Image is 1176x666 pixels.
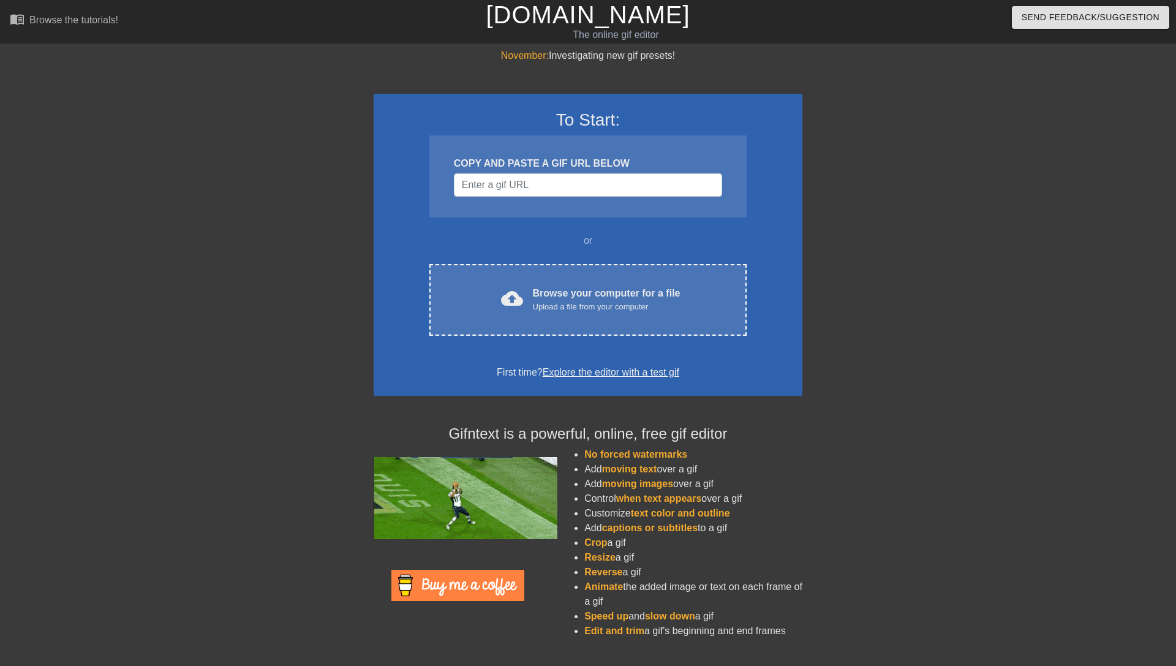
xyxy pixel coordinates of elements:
a: [DOMAIN_NAME] [486,1,690,28]
span: Send Feedback/Suggestion [1022,10,1159,25]
span: moving images [602,479,673,489]
span: Resize [584,552,616,562]
span: text color and outline [631,508,730,518]
li: Control over a gif [584,491,802,506]
span: Edit and trim [584,626,644,636]
li: Add over a gif [584,477,802,491]
span: captions or subtitles [602,523,698,533]
li: a gif's beginning and end frames [584,624,802,638]
a: Explore the editor with a test gif [543,367,679,377]
a: Browse the tutorials! [10,12,118,31]
div: COPY AND PASTE A GIF URL BELOW [454,156,722,171]
div: Browse the tutorials! [29,15,118,25]
h4: Gifntext is a powerful, online, free gif editor [374,425,802,443]
li: Add to a gif [584,521,802,535]
button: Send Feedback/Suggestion [1012,6,1169,29]
li: a gif [584,550,802,565]
span: cloud_upload [501,287,523,309]
li: a gif [584,565,802,580]
span: Crop [584,537,607,548]
li: Add over a gif [584,462,802,477]
img: football_small.gif [374,457,557,539]
span: Reverse [584,567,622,577]
div: Investigating new gif presets! [374,48,802,63]
span: No forced watermarks [584,449,687,460]
li: a gif [584,535,802,550]
span: menu_book [10,12,24,26]
span: November: [501,50,549,61]
img: Buy Me A Coffee [391,570,524,601]
input: Username [454,173,722,197]
span: when text appears [616,493,702,504]
div: First time? [390,365,786,380]
div: Upload a file from your computer [533,301,680,313]
li: Customize [584,506,802,521]
span: moving text [602,464,657,474]
div: or [405,233,771,248]
span: slow down [645,611,695,621]
h3: To Start: [390,110,786,131]
span: Speed up [584,611,628,621]
li: the added image or text on each frame of a gif [584,580,802,609]
span: Animate [584,581,623,592]
div: The online gif editor [398,28,834,42]
div: Browse your computer for a file [533,286,680,313]
li: and a gif [584,609,802,624]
